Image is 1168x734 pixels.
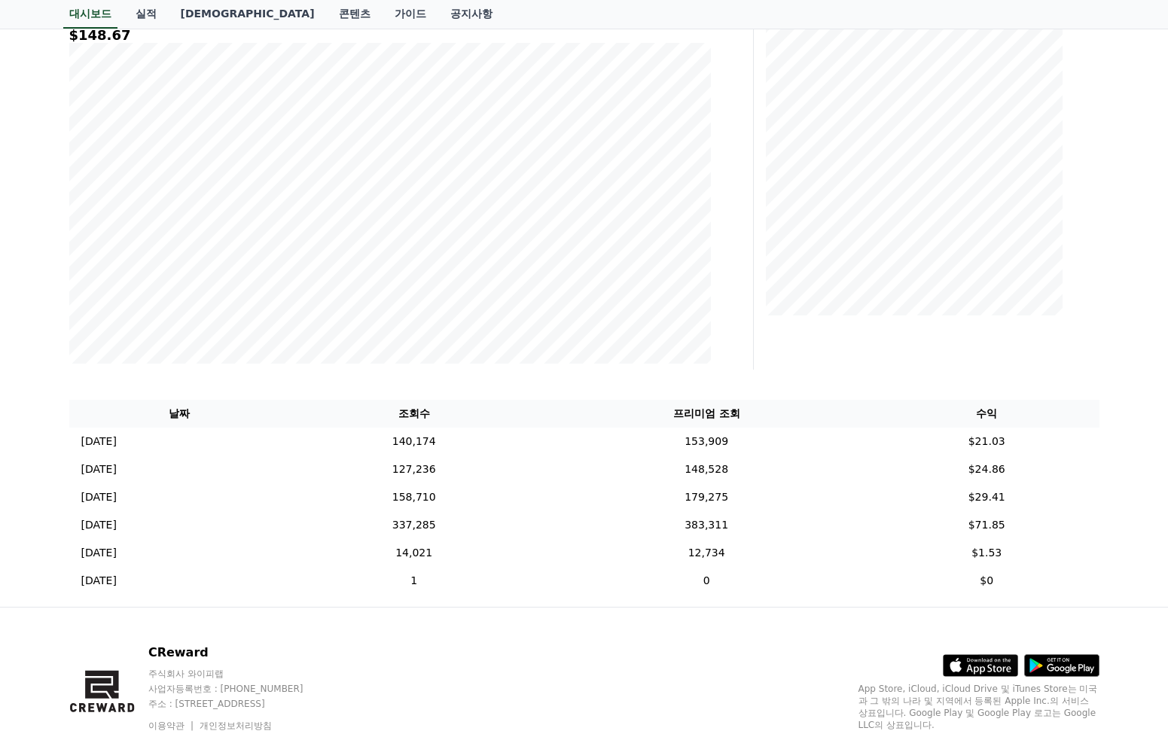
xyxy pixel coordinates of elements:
[289,511,538,539] td: 337,285
[538,567,874,595] td: 0
[148,668,332,680] p: 주식회사 와이피랩
[538,428,874,455] td: 153,909
[289,539,538,567] td: 14,021
[538,400,874,428] th: 프리미엄 조회
[81,434,117,449] p: [DATE]
[81,517,117,533] p: [DATE]
[81,573,117,589] p: [DATE]
[148,683,332,695] p: 사업자등록번호 : [PHONE_NUMBER]
[538,511,874,539] td: 383,311
[874,511,1099,539] td: $71.85
[289,455,538,483] td: 127,236
[874,567,1099,595] td: $0
[148,720,196,731] a: 이용약관
[874,539,1099,567] td: $1.53
[538,539,874,567] td: 12,734
[874,455,1099,483] td: $24.86
[289,428,538,455] td: 140,174
[148,698,332,710] p: 주소 : [STREET_ADDRESS]
[148,644,332,662] p: CReward
[858,683,1099,731] p: App Store, iCloud, iCloud Drive 및 iTunes Store는 미국과 그 밖의 나라 및 지역에서 등록된 Apple Inc.의 서비스 상표입니다. Goo...
[289,567,538,595] td: 1
[289,400,538,428] th: 조회수
[69,400,290,428] th: 날짜
[200,720,272,731] a: 개인정보처리방침
[289,483,538,511] td: 158,710
[538,455,874,483] td: 148,528
[81,489,117,505] p: [DATE]
[81,461,117,477] p: [DATE]
[874,483,1099,511] td: $29.41
[81,545,117,561] p: [DATE]
[874,400,1099,428] th: 수익
[538,483,874,511] td: 179,275
[69,28,711,43] h5: $148.67
[874,428,1099,455] td: $21.03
